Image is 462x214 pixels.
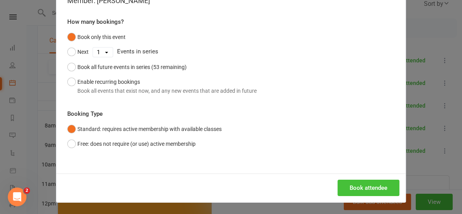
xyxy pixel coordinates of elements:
div: Book all future events in series (53 remaining) [77,63,187,71]
div: Events in series [67,44,395,59]
button: Next [67,44,89,59]
span: 2 [24,187,30,194]
button: Free: does not require (or use) active membership [67,136,196,151]
button: Book attendee [338,180,399,196]
div: Book all events that exist now, and any new events that are added in future [77,87,257,95]
button: Enable recurring bookingsBook all events that exist now, and any new events that are added in future [67,74,257,98]
iframe: Intercom live chat [8,187,26,206]
button: Standard: requires active membership with available classes [67,122,222,136]
label: How many bookings? [67,17,124,27]
button: Book all future events in series (53 remaining) [67,60,187,74]
label: Booking Type [67,109,103,118]
button: Book only this event [67,30,126,44]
